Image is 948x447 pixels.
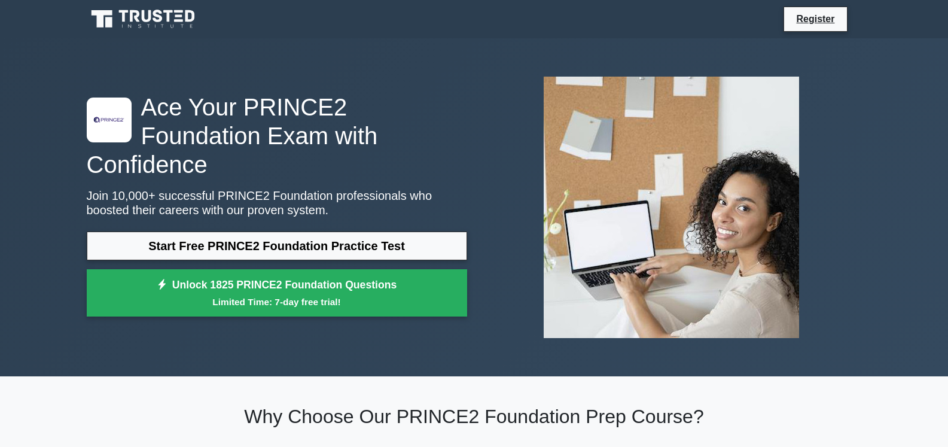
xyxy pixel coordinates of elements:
[87,405,862,428] h2: Why Choose Our PRINCE2 Foundation Prep Course?
[87,232,467,260] a: Start Free PRINCE2 Foundation Practice Test
[87,188,467,217] p: Join 10,000+ successful PRINCE2 Foundation professionals who boosted their careers with our prove...
[789,11,842,26] a: Register
[87,269,467,317] a: Unlock 1825 PRINCE2 Foundation QuestionsLimited Time: 7-day free trial!
[87,93,467,179] h1: Ace Your PRINCE2 Foundation Exam with Confidence
[102,295,452,309] small: Limited Time: 7-day free trial!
